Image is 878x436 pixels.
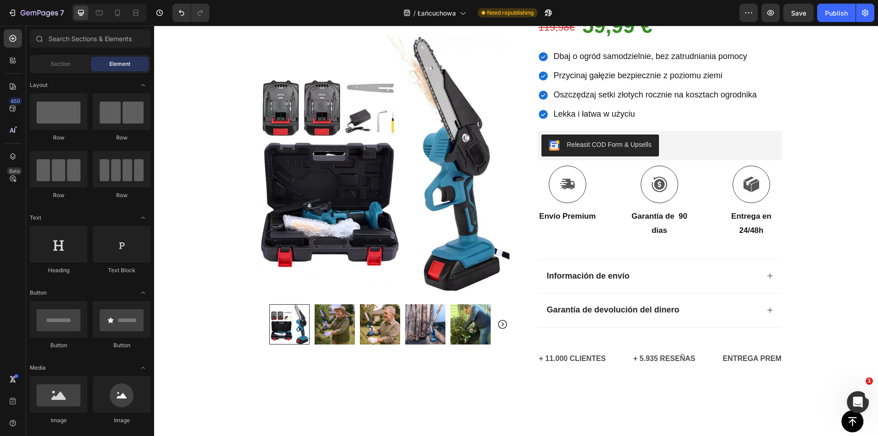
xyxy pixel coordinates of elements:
[60,7,64,18] p: 7
[7,167,22,175] div: Beta
[385,186,442,195] strong: Envío Premium
[30,134,87,142] div: Row
[398,62,604,77] div: Rich Text Editor. Editing area: main
[30,364,46,372] span: Media
[30,81,48,89] span: Layout
[477,186,533,209] strong: Garantía de 90 dias
[400,26,593,35] span: Dbaj o ogród samodzielnie, bez zatrudniania pomocy
[93,341,150,350] div: Button
[136,78,150,92] span: Toggle open
[136,361,150,375] span: Toggle open
[400,45,568,54] span: Przycinaj gałęzie bezpiecznie z poziomu ziemi
[398,43,604,58] div: Rich Text Editor. Editing area: main
[398,81,604,96] div: Rich Text Editor. Editing area: main
[398,23,604,38] div: Rich Text Editor. Editing area: main
[577,186,617,195] strong: Entrega en
[30,191,87,199] div: Row
[791,9,806,17] span: Save
[93,416,150,425] div: Image
[9,97,22,105] div: 450
[400,65,603,74] span: Oszczędzaj setki złotych rocznie na kosztach ogrodnika
[585,200,610,209] strong: 24/48h
[172,4,209,22] div: Undo/Redo
[136,285,150,300] span: Toggle open
[136,210,150,225] span: Toggle open
[30,214,41,222] span: Text
[93,191,150,199] div: Row
[30,289,47,297] span: Button
[487,9,534,17] span: Need republishing
[51,60,70,68] span: Section
[109,60,130,68] span: Element
[817,4,856,22] button: Publish
[4,4,68,22] button: 7
[418,8,456,18] span: Łańcuchowa
[783,4,814,22] button: Save
[400,84,481,93] span: Lekka i łatwa w użyciu
[30,341,87,350] div: Button
[847,391,869,413] iframe: Intercom live chat
[385,327,452,340] p: + 11.000 CLIENTES
[866,377,873,385] span: 1
[93,266,150,275] div: Text Block
[393,280,525,289] strong: Garantía de devolución del dinero
[343,293,354,304] button: Carousel Next Arrow
[825,8,848,18] div: Publish
[395,114,406,125] img: CKKYs5695_ICEAE=.webp
[479,327,541,340] p: + 5.935 RESEÑAS
[413,8,416,18] span: /
[30,416,87,425] div: Image
[154,26,878,436] iframe: Design area
[93,134,150,142] div: Row
[30,266,87,275] div: Heading
[568,327,669,340] p: ENTREGA PREMIUM GRATIS
[30,29,150,48] input: Search Sections & Elements
[413,114,498,124] div: Releasit COD Form & Upsells
[387,109,505,131] button: Releasit COD Form & Upsells
[393,246,476,255] strong: Información de envío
